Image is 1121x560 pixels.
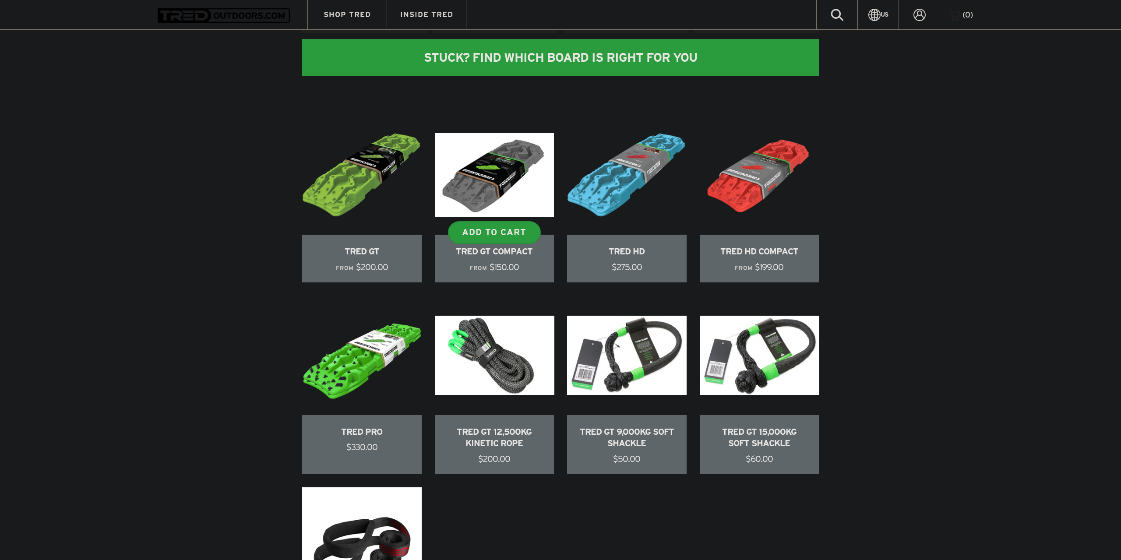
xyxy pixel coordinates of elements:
[699,296,819,415] img: TRED GT 15,000kg Soft Shackle
[302,39,819,76] div: STUCK? FIND WHICH BOARD IS RIGHT FOR YOU
[158,8,290,23] img: TRED Outdoors America
[962,11,973,19] span: ( )
[699,116,819,235] img: TRED HD Compact
[700,116,819,235] a: TRED HD Compact
[965,11,970,19] span: 0
[948,8,960,21] img: cart-icon
[400,11,453,18] span: INSIDE TRED
[435,116,554,235] a: TRED GT Compact
[434,296,554,415] img: TRED GT 12,500kg Kinetic Rope
[435,296,554,415] a: TRED GT 12,500kg Kinetic Rope
[448,221,541,244] a: ADD TO CART
[700,296,819,415] a: TRED GT 15,000kg Soft Shackle
[324,11,371,18] span: SHOP TRED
